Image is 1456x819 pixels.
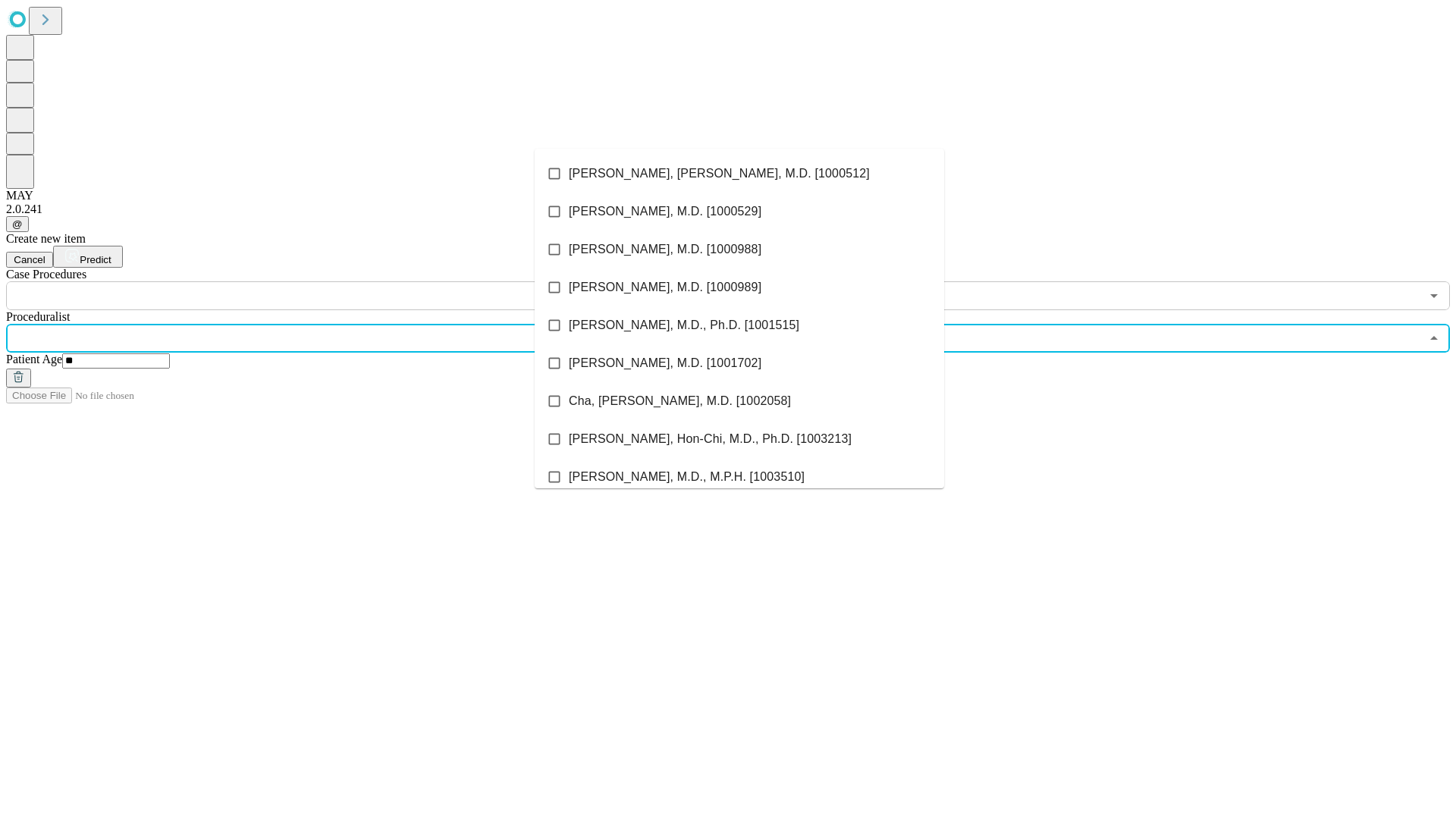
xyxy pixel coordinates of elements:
[569,202,761,221] span: [PERSON_NAME], M.D. [1000529]
[569,278,761,297] span: [PERSON_NAME], M.D. [1000989]
[1423,328,1445,349] button: Close
[6,268,86,281] span: Scheduled Procedure
[80,254,111,265] span: Predict
[14,254,45,265] span: Cancel
[6,216,29,232] button: @
[569,354,761,372] span: [PERSON_NAME], M.D. [1001702]
[569,240,761,259] span: [PERSON_NAME], M.D. [1000988]
[569,165,870,183] span: [PERSON_NAME], [PERSON_NAME], M.D. [1000512]
[569,468,805,486] span: [PERSON_NAME], M.D., M.P.H. [1003510]
[53,246,123,268] button: Predict
[6,353,62,366] span: Patient Age
[569,430,852,448] span: [PERSON_NAME], Hon-Chi, M.D., Ph.D. [1003213]
[6,232,86,245] span: Create new item
[6,189,1450,202] div: MAY
[569,316,799,334] span: [PERSON_NAME], M.D., Ph.D. [1001515]
[12,218,23,230] span: @
[569,392,791,410] span: Cha, [PERSON_NAME], M.D. [1002058]
[6,310,70,323] span: Proceduralist
[6,202,1450,216] div: 2.0.241
[1423,285,1445,306] button: Open
[6,252,53,268] button: Cancel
